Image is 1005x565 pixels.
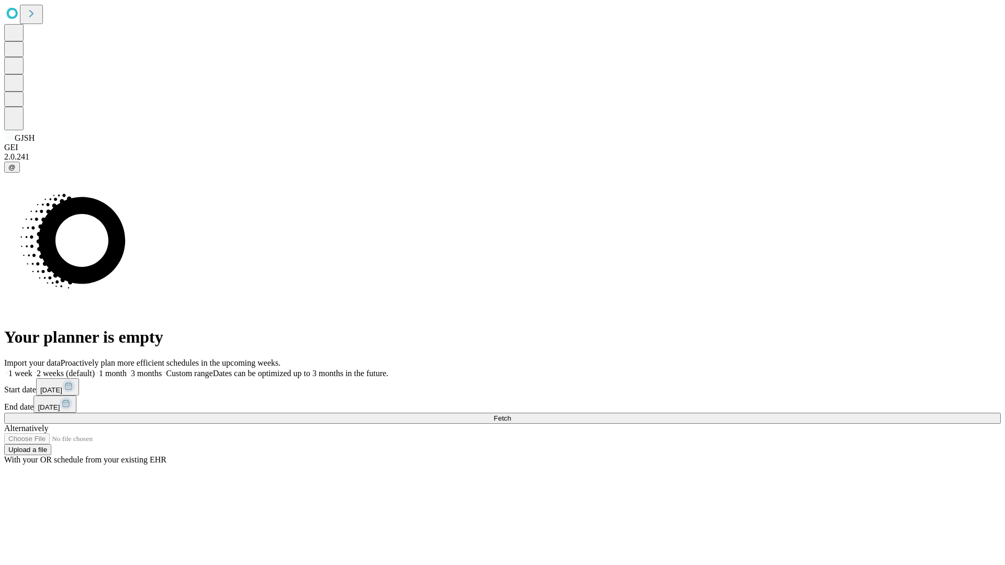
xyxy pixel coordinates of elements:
span: 3 months [131,369,162,378]
span: Fetch [494,414,511,422]
span: Dates can be optimized up to 3 months in the future. [213,369,388,378]
span: @ [8,163,16,171]
span: [DATE] [38,403,60,411]
span: Alternatively [4,424,48,433]
span: With your OR schedule from your existing EHR [4,455,166,464]
span: [DATE] [40,386,62,394]
div: End date [4,395,1001,413]
span: Proactively plan more efficient schedules in the upcoming weeks. [61,358,281,367]
div: Start date [4,378,1001,395]
h1: Your planner is empty [4,327,1001,347]
span: 1 week [8,369,32,378]
span: 2 weeks (default) [37,369,95,378]
button: Fetch [4,413,1001,424]
div: GEI [4,143,1001,152]
button: [DATE] [33,395,76,413]
button: [DATE] [36,378,79,395]
span: GJSH [15,133,35,142]
span: 1 month [99,369,127,378]
span: Import your data [4,358,61,367]
div: 2.0.241 [4,152,1001,162]
span: Custom range [166,369,213,378]
button: @ [4,162,20,173]
button: Upload a file [4,444,51,455]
